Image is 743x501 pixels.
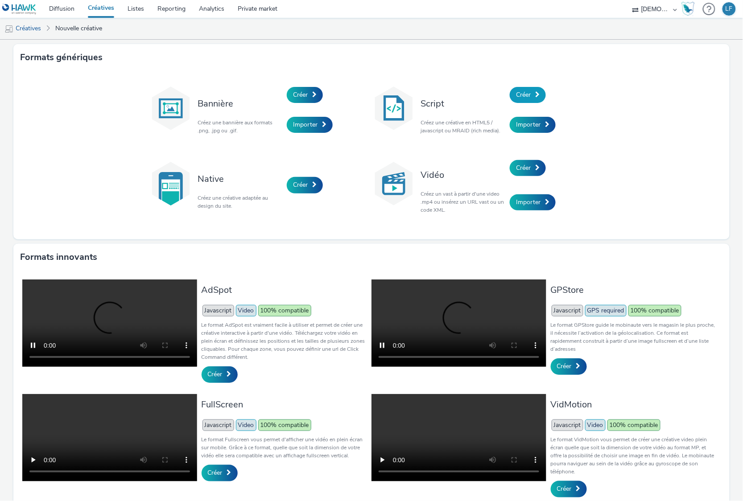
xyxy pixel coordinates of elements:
span: Javascript [552,419,583,431]
h3: GPStore [551,284,717,296]
h3: Bannière [198,98,282,110]
span: Créer [557,362,572,370]
span: Créer [293,90,308,99]
span: 100% compatible [628,305,681,316]
a: Nouvelle créative [51,18,107,39]
span: 100% compatible [258,419,311,431]
a: Créer [202,366,238,382]
span: Créer [208,468,223,477]
h3: VidMotion [551,398,717,411]
img: Hawk Academy [681,2,695,16]
img: native.svg [149,161,193,206]
p: Créez une créative en HTML5 / javascript ou MRAID (rich media). [421,119,505,135]
p: Le format Fullscreen vous permet d'afficher une vidéo en plein écran sur mobile. Grâce à ce forma... [202,435,367,460]
a: Créer [551,358,587,374]
a: Hawk Academy [681,2,698,16]
span: 100% compatible [258,305,311,316]
img: banner.svg [149,86,193,131]
h3: Formats innovants [20,250,97,264]
span: Javascript [552,305,583,316]
a: Créer [287,177,323,193]
span: Video [236,305,256,316]
a: Créer [202,465,238,481]
img: mobile [4,25,13,33]
p: Le format VidMotion vous permet de créer une créative video plein écran quelle que soit la dimens... [551,435,717,476]
p: Le format GPStore guide le mobinaute vers le magasin le plus proche, il nécessite l’activation de... [551,321,717,353]
p: Créez un vast à partir d'une video .mp4 ou insérez un URL vast ou un code XML. [421,190,505,214]
span: Video [585,419,606,431]
img: video.svg [371,161,416,206]
h3: Script [421,98,505,110]
h3: Vidéo [421,169,505,181]
span: Importer [516,120,541,129]
span: Importer [293,120,318,129]
a: Créer [551,481,587,497]
a: Créer [510,160,546,176]
span: Créer [293,181,308,189]
h3: AdSpot [202,284,367,296]
span: Video [236,419,256,431]
span: Javascript [202,419,234,431]
span: Créer [557,485,572,493]
p: Le format AdSpot est vraiment facile à utiliser et permet de créer une créative interactive à par... [202,321,367,361]
span: GPS required [585,305,627,316]
h3: Native [198,173,282,185]
h3: Formats génériques [20,51,103,64]
p: Créez une bannière aux formats .png, .jpg ou .gif. [198,119,282,135]
div: LF [726,2,733,16]
span: Créer [516,164,531,172]
a: Importer [510,194,556,210]
a: Créer [510,87,546,103]
span: 100% compatible [607,419,660,431]
a: Importer [510,117,556,133]
span: Importer [516,198,541,206]
span: Créer [516,90,531,99]
span: Créer [208,370,223,378]
a: Importer [287,117,333,133]
p: Créez une créative adaptée au design du site. [198,194,282,210]
img: undefined Logo [2,4,37,15]
img: code.svg [371,86,416,131]
span: Javascript [202,305,234,316]
a: Créer [287,87,323,103]
h3: FullScreen [202,398,367,411]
